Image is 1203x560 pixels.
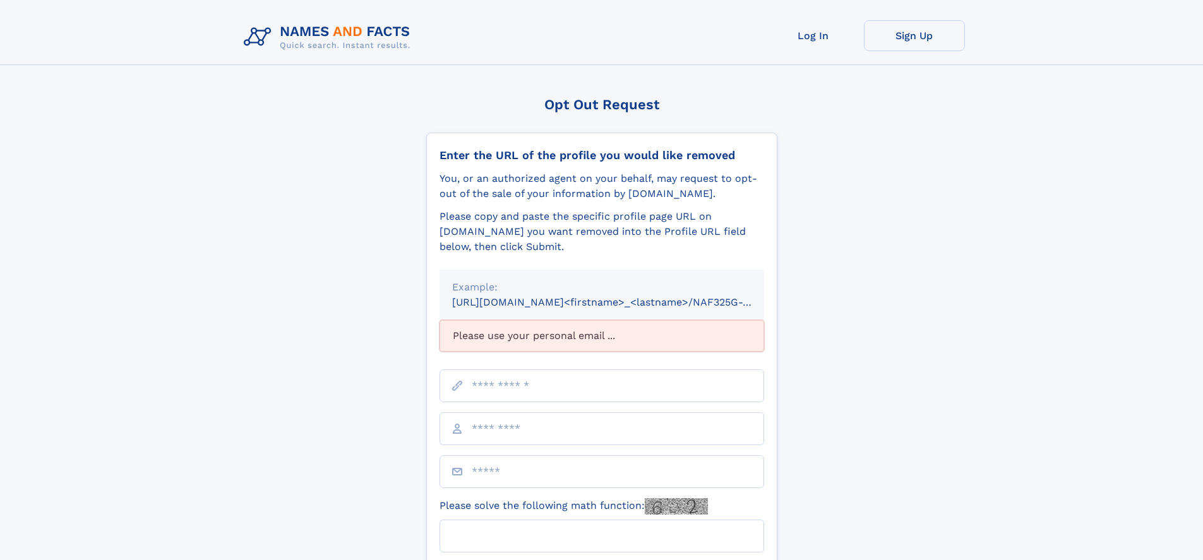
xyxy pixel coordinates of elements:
small: [URL][DOMAIN_NAME]<firstname>_<lastname>/NAF325G-xxxxxxxx [452,296,788,308]
img: Logo Names and Facts [239,20,421,54]
div: Example: [452,280,751,295]
a: Sign Up [864,20,965,51]
div: Please copy and paste the specific profile page URL on [DOMAIN_NAME] you want removed into the Pr... [440,209,764,254]
a: Log In [763,20,864,51]
div: Please use your personal email ... [440,320,764,352]
label: Please solve the following math function: [440,498,708,515]
div: Opt Out Request [426,97,777,112]
div: You, or an authorized agent on your behalf, may request to opt-out of the sale of your informatio... [440,171,764,201]
div: Enter the URL of the profile you would like removed [440,148,764,162]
